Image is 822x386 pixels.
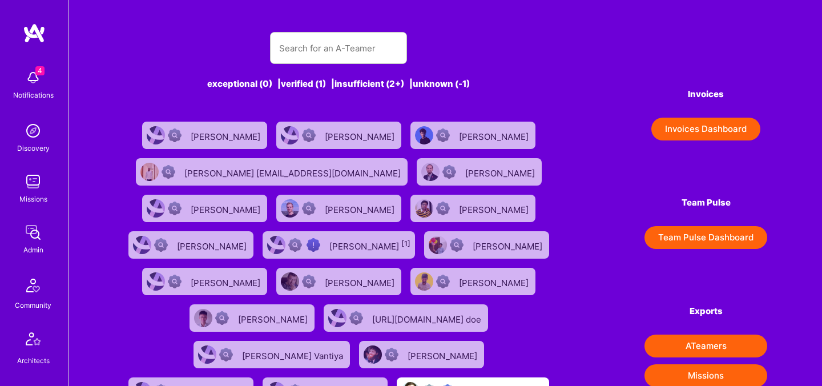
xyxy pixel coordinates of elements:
[272,190,406,227] a: User AvatarNot Scrubbed[PERSON_NAME]
[319,300,493,336] a: User AvatarNot Scrubbed[URL][DOMAIN_NAME] doe
[133,236,151,254] img: User Avatar
[459,128,531,143] div: [PERSON_NAME]
[302,275,316,288] img: Not Scrubbed
[17,355,50,367] div: Architects
[288,238,302,252] img: Not fully vetted
[412,154,546,190] a: User AvatarNot Scrubbed[PERSON_NAME]
[22,170,45,193] img: teamwork
[147,126,165,144] img: User Avatar
[281,126,299,144] img: User Avatar
[267,236,285,254] img: User Avatar
[372,311,483,325] div: [URL][DOMAIN_NAME] doe
[436,275,450,288] img: Not Scrubbed
[198,345,216,364] img: User Avatar
[184,164,403,179] div: [PERSON_NAME] [EMAIL_ADDRESS][DOMAIN_NAME]
[329,238,410,252] div: [PERSON_NAME]
[219,348,233,361] img: Not Scrubbed
[406,263,540,300] a: User AvatarNot Scrubbed[PERSON_NAME]
[651,118,760,140] button: Invoices Dashboard
[138,190,272,227] a: User AvatarNot Scrubbed[PERSON_NAME]
[35,66,45,75] span: 4
[185,300,319,336] a: User AvatarNot Scrubbed[PERSON_NAME]
[307,238,320,252] img: High Potential User
[19,327,47,355] img: Architects
[191,274,263,289] div: [PERSON_NAME]
[420,227,554,263] a: User AvatarNot Scrubbed[PERSON_NAME]
[415,272,433,291] img: User Avatar
[124,227,258,263] a: User AvatarNot Scrubbed[PERSON_NAME]
[258,227,420,263] a: User AvatarNot fully vettedHigh Potential User[PERSON_NAME][1]
[325,201,397,216] div: [PERSON_NAME]
[279,34,398,63] input: Search for an A-Teamer
[644,335,767,357] button: ATeamers
[138,117,272,154] a: User AvatarNot Scrubbed[PERSON_NAME]
[644,226,767,249] button: Team Pulse Dashboard
[436,128,450,142] img: Not Scrubbed
[406,117,540,154] a: User AvatarNot Scrubbed[PERSON_NAME]
[281,199,299,218] img: User Avatar
[325,128,397,143] div: [PERSON_NAME]
[154,238,168,252] img: Not Scrubbed
[644,118,767,140] a: Invoices Dashboard
[19,272,47,299] img: Community
[238,311,310,325] div: [PERSON_NAME]
[364,345,382,364] img: User Avatar
[302,202,316,215] img: Not Scrubbed
[138,263,272,300] a: User AvatarNot Scrubbed[PERSON_NAME]
[272,263,406,300] a: User AvatarNot Scrubbed[PERSON_NAME]
[408,347,479,362] div: [PERSON_NAME]
[354,336,489,373] a: User AvatarNot Scrubbed[PERSON_NAME]
[328,309,346,327] img: User Avatar
[140,163,159,181] img: User Avatar
[450,238,464,252] img: Not Scrubbed
[189,336,354,373] a: User AvatarNot Scrubbed[PERSON_NAME] Vantiya
[644,198,767,208] h4: Team Pulse
[325,274,397,289] div: [PERSON_NAME]
[22,119,45,142] img: discovery
[644,306,767,316] h4: Exports
[459,274,531,289] div: [PERSON_NAME]
[15,299,51,311] div: Community
[22,66,45,89] img: bell
[302,128,316,142] img: Not Scrubbed
[17,142,50,154] div: Discovery
[22,221,45,244] img: admin teamwork
[401,239,410,248] sup: [1]
[168,275,182,288] img: Not Scrubbed
[194,309,212,327] img: User Avatar
[436,202,450,215] img: Not Scrubbed
[191,128,263,143] div: [PERSON_NAME]
[13,89,54,101] div: Notifications
[23,244,43,256] div: Admin
[191,201,263,216] div: [PERSON_NAME]
[415,126,433,144] img: User Avatar
[459,201,531,216] div: [PERSON_NAME]
[147,199,165,218] img: User Avatar
[215,311,229,325] img: Not Scrubbed
[349,311,363,325] img: Not Scrubbed
[465,164,537,179] div: [PERSON_NAME]
[242,347,345,362] div: [PERSON_NAME] Vantiya
[23,23,46,43] img: logo
[406,190,540,227] a: User AvatarNot Scrubbed[PERSON_NAME]
[147,272,165,291] img: User Avatar
[429,236,447,254] img: User Avatar
[177,238,249,252] div: [PERSON_NAME]
[19,193,47,205] div: Missions
[162,165,175,179] img: Not Scrubbed
[415,199,433,218] img: User Avatar
[421,163,440,181] img: User Avatar
[385,348,398,361] img: Not Scrubbed
[168,128,182,142] img: Not Scrubbed
[168,202,182,215] img: Not Scrubbed
[442,165,456,179] img: Not Scrubbed
[272,117,406,154] a: User AvatarNot Scrubbed[PERSON_NAME]
[124,78,554,90] div: exceptional (0) | verified (1) | insufficient (2+) | unknown (-1)
[281,272,299,291] img: User Avatar
[131,154,412,190] a: User AvatarNot Scrubbed[PERSON_NAME] [EMAIL_ADDRESS][DOMAIN_NAME]
[473,238,545,252] div: [PERSON_NAME]
[644,89,767,99] h4: Invoices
